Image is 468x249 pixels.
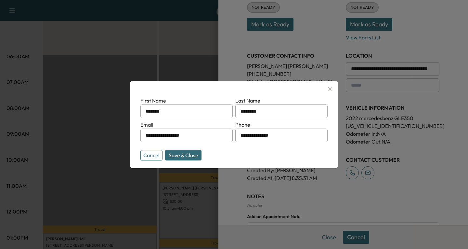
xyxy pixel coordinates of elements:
label: Last Name [235,97,260,104]
label: First Name [140,97,166,104]
button: Save & Close [165,150,201,160]
label: Email [140,121,153,128]
button: Cancel [140,150,162,160]
label: Phone [235,121,250,128]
